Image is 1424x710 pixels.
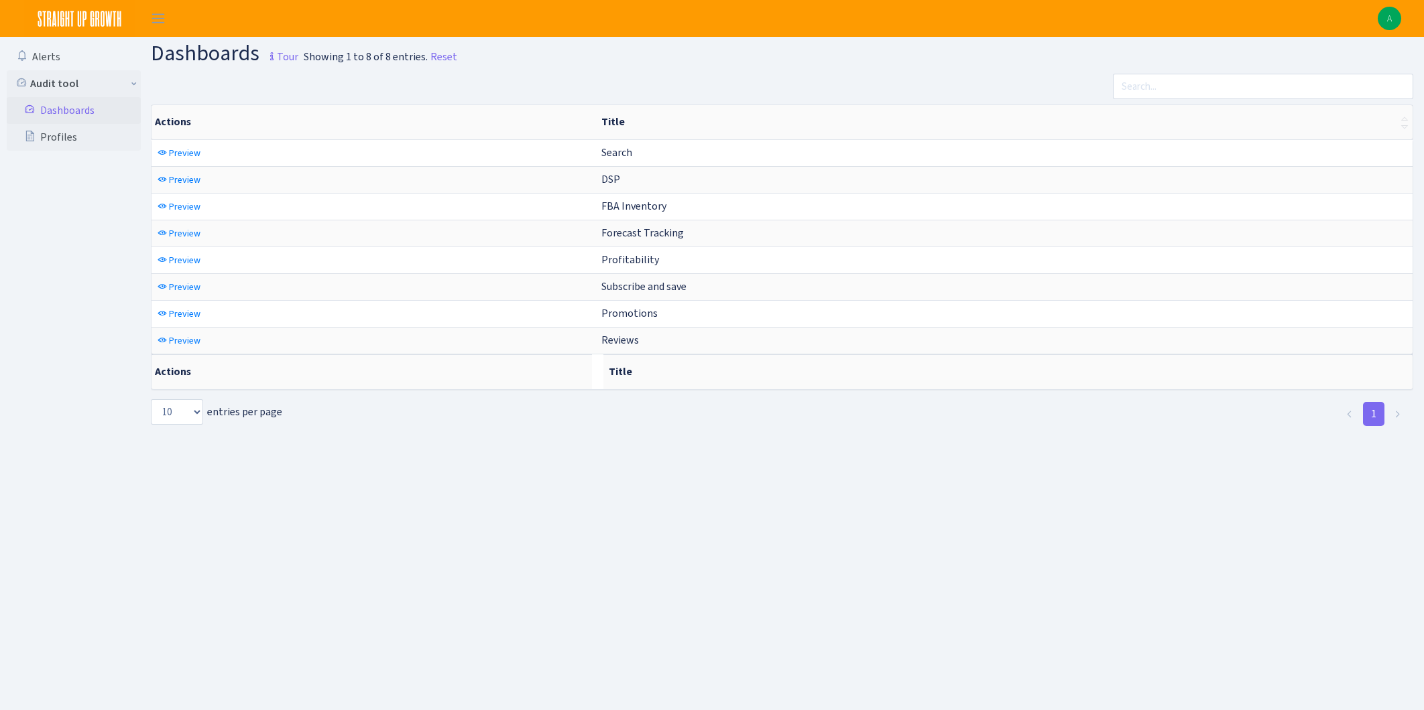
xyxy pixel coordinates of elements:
[601,226,684,240] span: Forecast Tracking
[154,303,204,324] a: Preview
[169,227,200,240] span: Preview
[154,196,204,217] a: Preview
[7,124,141,151] a: Profiles
[169,254,200,267] span: Preview
[601,279,687,293] span: Subscribe and save
[601,253,659,267] span: Profitability
[596,105,1413,139] th: Title : activate to sort column ascending
[152,105,596,139] th: Actions
[151,42,298,68] h1: Dashboards
[601,199,666,213] span: FBA Inventory
[263,46,298,68] small: Tour
[169,147,200,159] span: Preview
[169,281,200,293] span: Preview
[601,145,632,159] span: Search
[169,200,200,213] span: Preview
[1113,74,1413,99] input: Search...
[169,334,200,347] span: Preview
[601,333,639,347] span: Reviews
[169,307,200,320] span: Preview
[154,250,204,271] a: Preview
[259,39,298,67] a: Tour
[154,277,204,297] a: Preview
[7,97,141,124] a: Dashboards
[601,172,620,186] span: DSP
[430,49,457,65] a: Reset
[151,399,282,425] label: entries per page
[1378,7,1401,30] img: Alisha
[7,70,141,97] a: Audit tool
[141,7,175,29] button: Toggle navigation
[601,306,658,320] span: Promotions
[304,49,428,65] div: Showing 1 to 8 of 8 entries.
[7,44,141,70] a: Alerts
[154,223,204,244] a: Preview
[154,143,204,163] a: Preview
[154,169,204,190] a: Preview
[152,354,592,389] th: Actions
[154,330,204,351] a: Preview
[169,173,200,186] span: Preview
[1363,402,1384,426] a: 1
[151,399,203,425] select: entries per page
[1378,7,1401,30] a: A
[603,354,1413,389] th: Title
